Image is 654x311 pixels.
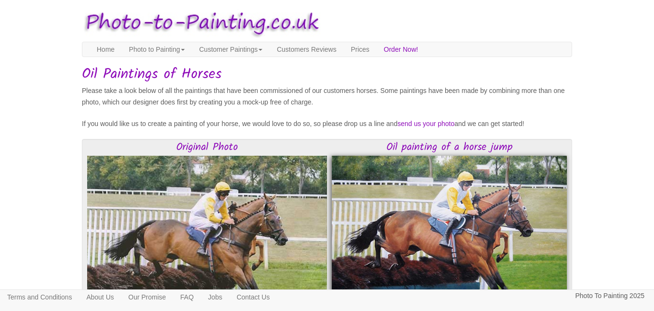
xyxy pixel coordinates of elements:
[270,42,343,57] a: Customers Reviews
[82,118,572,130] p: If you would like us to create a painting of your horse, we would love to do so, so please drop u...
[332,142,567,153] h3: Oil painting of a horse jump
[87,142,327,153] h3: Original Photo
[82,85,572,108] p: Please take a look below of all the paintings that have been commissioned of our customers horses...
[82,67,572,82] h1: Oil Paintings of Horses
[173,290,201,304] a: FAQ
[121,290,173,304] a: Our Promise
[79,290,121,304] a: About Us
[575,290,644,302] p: Photo To Painting 2025
[377,42,426,57] a: Order Now!
[122,42,192,57] a: Photo to Painting
[201,290,230,304] a: Jobs
[192,42,270,57] a: Customer Paintings
[344,42,377,57] a: Prices
[90,42,122,57] a: Home
[397,120,454,127] a: send us your photo
[77,5,322,42] img: Photo to Painting
[229,290,277,304] a: Contact Us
